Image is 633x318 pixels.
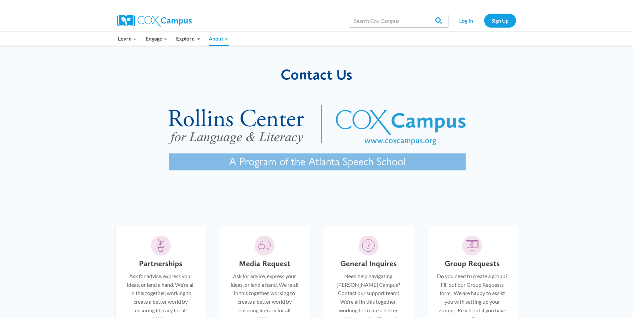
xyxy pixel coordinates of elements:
span: Engage [146,34,168,43]
input: Search Cox Campus [349,14,449,27]
span: Contact Us [281,65,352,83]
span: Explore [176,34,200,43]
h5: Media Request [239,259,290,268]
nav: Secondary Navigation [452,14,516,27]
h5: Partnerships [139,259,182,268]
h5: Group Requests [445,259,500,268]
img: RollinsCox combined logo [147,90,487,192]
h5: General Inquires [340,259,397,268]
span: Learn [118,34,137,43]
span: About [209,34,229,43]
a: Log In [452,14,481,27]
img: Cox Campus [117,15,192,27]
nav: Primary Navigation [114,32,233,46]
a: Sign Up [484,14,516,27]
